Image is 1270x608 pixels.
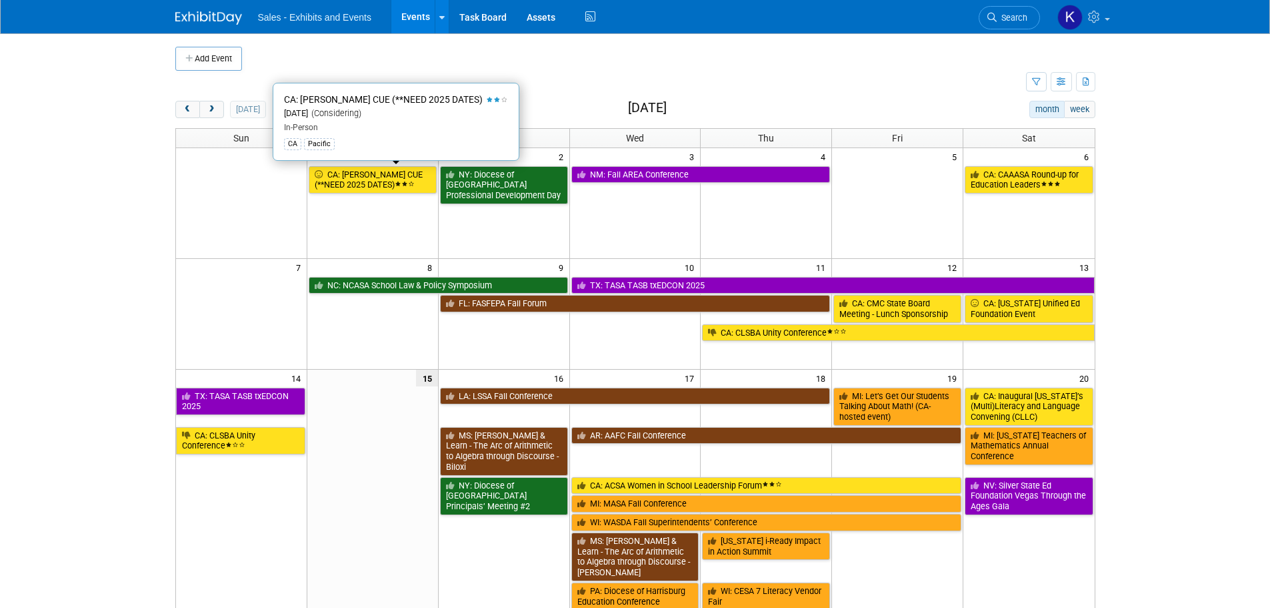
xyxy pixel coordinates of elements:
[440,295,831,312] a: FL: FASFEPA Fall Forum
[965,388,1093,426] a: CA: Inaugural [US_STATE]’s (Multi)Literacy and Language Convening (CLLC)
[258,12,371,23] span: Sales - Exhibits and Events
[284,94,483,105] span: CA: [PERSON_NAME] CUE (**NEED 2025 DATES)
[557,259,569,276] span: 9
[557,148,569,165] span: 2
[290,370,307,386] span: 14
[426,259,438,276] span: 8
[175,101,200,118] button: prev
[571,495,962,513] a: MI: MASA Fall Conference
[440,388,831,405] a: LA: LSSA Fall Conference
[819,148,831,165] span: 4
[571,427,962,444] a: AR: AAFC Fall Conference
[1078,370,1095,386] span: 20
[688,148,700,165] span: 3
[951,148,963,165] span: 5
[965,295,1093,322] a: CA: [US_STATE] Unified Ed Foundation Event
[440,427,568,476] a: MS: [PERSON_NAME] & Learn - The Arc of Arithmetic to Algebra through Discourse - Biloxi
[1078,259,1095,276] span: 13
[815,259,831,276] span: 11
[1064,101,1095,118] button: week
[571,514,962,531] a: WI: WASDA Fall Superintendents’ Conference
[230,101,265,118] button: [DATE]
[628,101,667,115] h2: [DATE]
[946,259,963,276] span: 12
[965,166,1093,194] a: CA: CAAASA Round-up for Education Leaders
[965,477,1093,515] a: NV: Silver State Ed Foundation Vegas Through the Ages Gala
[553,370,569,386] span: 16
[946,370,963,386] span: 19
[997,13,1027,23] span: Search
[309,277,568,294] a: NC: NCASA School Law & Policy Symposium
[626,133,644,143] span: Wed
[571,477,962,495] a: CA: ACSA Women in School Leadership Forum
[175,47,242,71] button: Add Event
[284,138,301,150] div: CA
[309,166,437,194] a: CA: [PERSON_NAME] CUE (**NEED 2025 DATES)
[571,277,1095,294] a: TX: TASA TASB txEDCON 2025
[1057,5,1083,30] img: Kara Haven
[176,427,305,454] a: CA: CLSBA Unity Conference
[1022,133,1036,143] span: Sat
[683,370,700,386] span: 17
[702,533,830,560] a: [US_STATE] i-Ready Impact in Action Summit
[308,108,361,118] span: (Considering)
[233,133,249,143] span: Sun
[571,166,831,184] a: NM: Fall AREA Conference
[440,166,568,204] a: NY: Diocese of [GEOGRAPHIC_DATA] Professional Development Day
[295,259,307,276] span: 7
[815,370,831,386] span: 18
[1029,101,1065,118] button: month
[683,259,700,276] span: 10
[833,388,961,426] a: MI: Let’s Get Our Students Talking About Math! (CA-hosted event)
[702,324,1094,342] a: CA: CLSBA Unity Conference
[176,388,305,415] a: TX: TASA TASB txEDCON 2025
[284,108,508,119] div: [DATE]
[892,133,903,143] span: Fri
[1083,148,1095,165] span: 6
[175,11,242,25] img: ExhibitDay
[440,477,568,515] a: NY: Diocese of [GEOGRAPHIC_DATA] Principals’ Meeting #2
[758,133,774,143] span: Thu
[199,101,224,118] button: next
[304,138,335,150] div: Pacific
[571,533,699,581] a: MS: [PERSON_NAME] & Learn - The Arc of Arithmetic to Algebra through Discourse - [PERSON_NAME]
[416,370,438,386] span: 15
[979,6,1040,29] a: Search
[833,295,961,322] a: CA: CMC State Board Meeting - Lunch Sponsorship
[965,427,1093,465] a: MI: [US_STATE] Teachers of Mathematics Annual Conference
[284,123,318,132] span: In-Person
